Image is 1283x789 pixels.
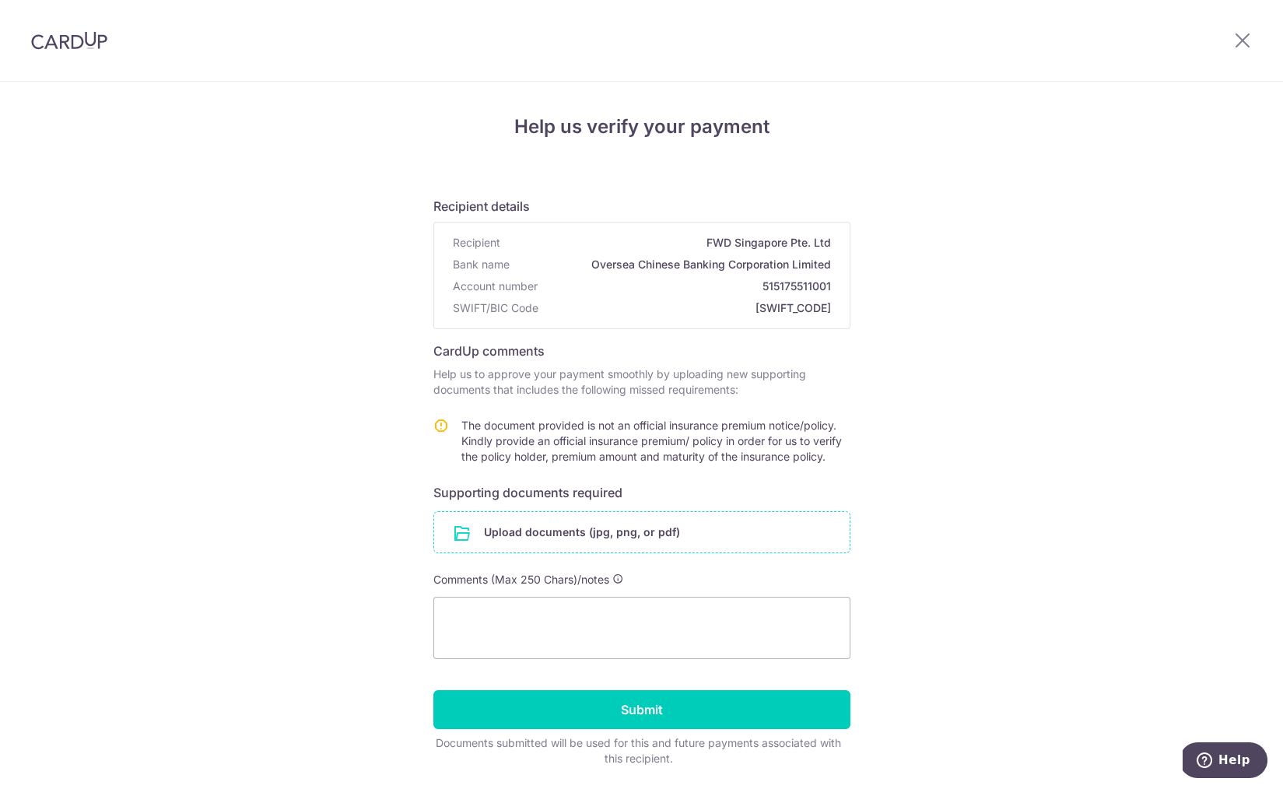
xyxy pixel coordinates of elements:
[433,690,850,729] input: Submit
[453,279,538,294] span: Account number
[461,419,842,463] span: The document provided is not an official insurance premium notice/policy. Kindly provide an offic...
[433,511,850,553] div: Upload documents (jpg, png, or pdf)
[544,279,831,294] span: 515175511001
[507,235,831,251] span: FWD Singapore Pte. Ltd
[433,735,844,766] div: Documents submitted will be used for this and future payments associated with this recipient.
[433,197,850,216] h6: Recipient details
[453,300,538,316] span: SWIFT/BIC Code
[433,366,850,398] p: Help us to approve your payment smoothly by uploading new supporting documents that includes the ...
[433,483,850,502] h6: Supporting documents required
[433,573,609,586] span: Comments (Max 250 Chars)/notes
[433,342,850,360] h6: CardUp comments
[516,257,831,272] span: Oversea Chinese Banking Corporation Limited
[453,257,510,272] span: Bank name
[433,113,850,141] h4: Help us verify your payment
[545,300,831,316] span: [SWIFT_CODE]
[31,31,107,50] img: CardUp
[453,235,500,251] span: Recipient
[1183,742,1267,781] iframe: Opens a widget where you can find more information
